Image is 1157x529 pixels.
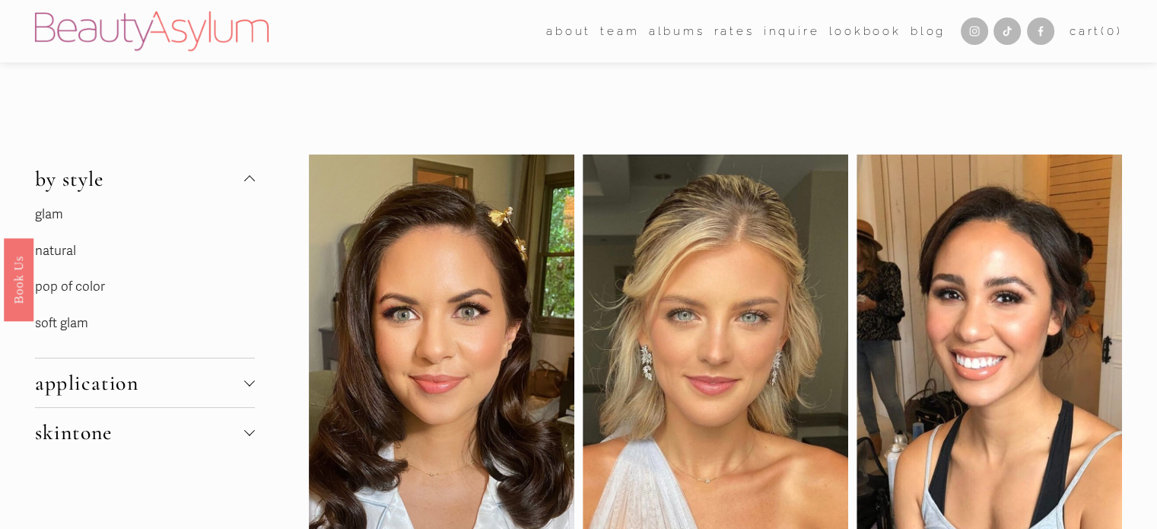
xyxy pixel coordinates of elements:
[35,203,255,358] div: by style
[600,20,639,43] a: folder dropdown
[961,18,988,45] a: Instagram
[35,408,255,457] button: skintone
[649,20,705,43] a: albums
[35,419,244,445] span: skintone
[600,21,639,42] span: team
[546,21,591,42] span: about
[828,20,901,43] a: Lookbook
[1107,24,1117,38] span: 0
[1070,21,1123,42] a: 0 items in cart
[35,315,88,331] a: soft glam
[764,20,820,43] a: Inquire
[35,370,244,396] span: application
[1027,18,1054,45] a: Facebook
[993,18,1021,45] a: TikTok
[1101,24,1122,38] span: ( )
[35,206,63,222] a: glam
[35,279,105,295] a: pop of color
[714,20,755,43] a: Rates
[35,155,255,203] button: by style
[4,237,33,320] a: Book Us
[35,359,255,407] button: application
[35,166,244,192] span: by style
[546,20,591,43] a: folder dropdown
[35,11,269,51] img: Beauty Asylum | Bridal Hair &amp; Makeup Charlotte &amp; Atlanta
[35,243,76,259] a: natural
[911,20,946,43] a: Blog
